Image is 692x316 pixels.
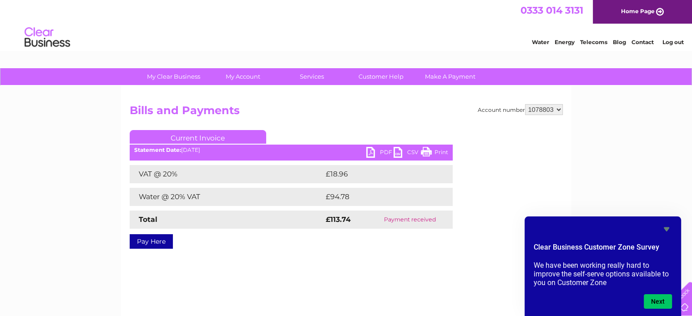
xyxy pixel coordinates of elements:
b: Statement Date: [134,146,181,153]
a: Current Invoice [130,130,266,144]
a: Log out [662,39,683,45]
a: Blog [613,39,626,45]
td: VAT @ 20% [130,165,323,183]
div: [DATE] [130,147,453,153]
a: Water [532,39,549,45]
strong: Total [139,215,157,224]
td: Water @ 20% VAT [130,188,323,206]
div: Clear Business is a trading name of Verastar Limited (registered in [GEOGRAPHIC_DATA] No. 3667643... [131,5,561,44]
div: Account number [478,104,563,115]
a: Pay Here [130,234,173,249]
td: £18.96 [323,165,434,183]
button: Hide survey [661,224,672,235]
a: My Clear Business [136,68,211,85]
a: Make A Payment [413,68,488,85]
h2: Clear Business Customer Zone Survey [534,242,672,257]
a: Contact [631,39,654,45]
a: Telecoms [580,39,607,45]
div: Clear Business Customer Zone Survey [534,224,672,309]
td: Payment received [368,211,452,229]
button: Next question [644,294,672,309]
h2: Bills and Payments [130,104,563,121]
strong: £113.74 [326,215,351,224]
a: PDF [366,147,394,160]
a: Services [274,68,349,85]
a: CSV [394,147,421,160]
td: £94.78 [323,188,435,206]
a: 0333 014 3131 [520,5,583,16]
a: Energy [555,39,575,45]
p: We have been working really hard to improve the self-serve options available to you on Customer Zone [534,261,672,287]
a: Customer Help [343,68,419,85]
a: My Account [205,68,280,85]
a: Print [421,147,448,160]
img: logo.png [24,24,71,51]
